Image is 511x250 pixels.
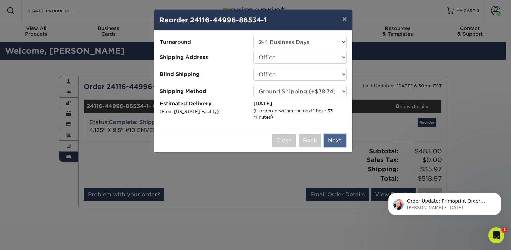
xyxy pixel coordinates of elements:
img: Profile image for Jenny [15,48,26,58]
span: Order Update: Primoprint Order 231128-34017-86534 Good Morning, [PERSON_NAME]. I have been watchi... [29,47,113,145]
span: Shipping Method [160,88,248,95]
div: [DATE] [253,100,347,108]
span: Shipping Address [160,54,248,61]
p: Message from Jenny, sent 94w ago [29,53,114,59]
iframe: Intercom live chat [488,227,504,243]
iframe: Intercom notifications message [378,151,511,225]
h4: Reorder 24116-44996-86534-1 [159,15,347,25]
span: 1 [502,227,507,233]
div: (If ordered within the next ) [253,108,347,121]
span: Blind Shipping [160,71,248,78]
small: (From [US_STATE] Facility) [160,109,219,114]
button: × [337,10,352,28]
div: message notification from Jenny, 94w ago. Order Update: Primoprint Order 231128-34017-86534 Good ... [10,42,123,64]
span: Turnaround [160,38,248,46]
button: Back [299,134,321,147]
button: Next [324,134,346,147]
button: Close [272,134,296,147]
label: Estimated Delivery [160,100,253,121]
